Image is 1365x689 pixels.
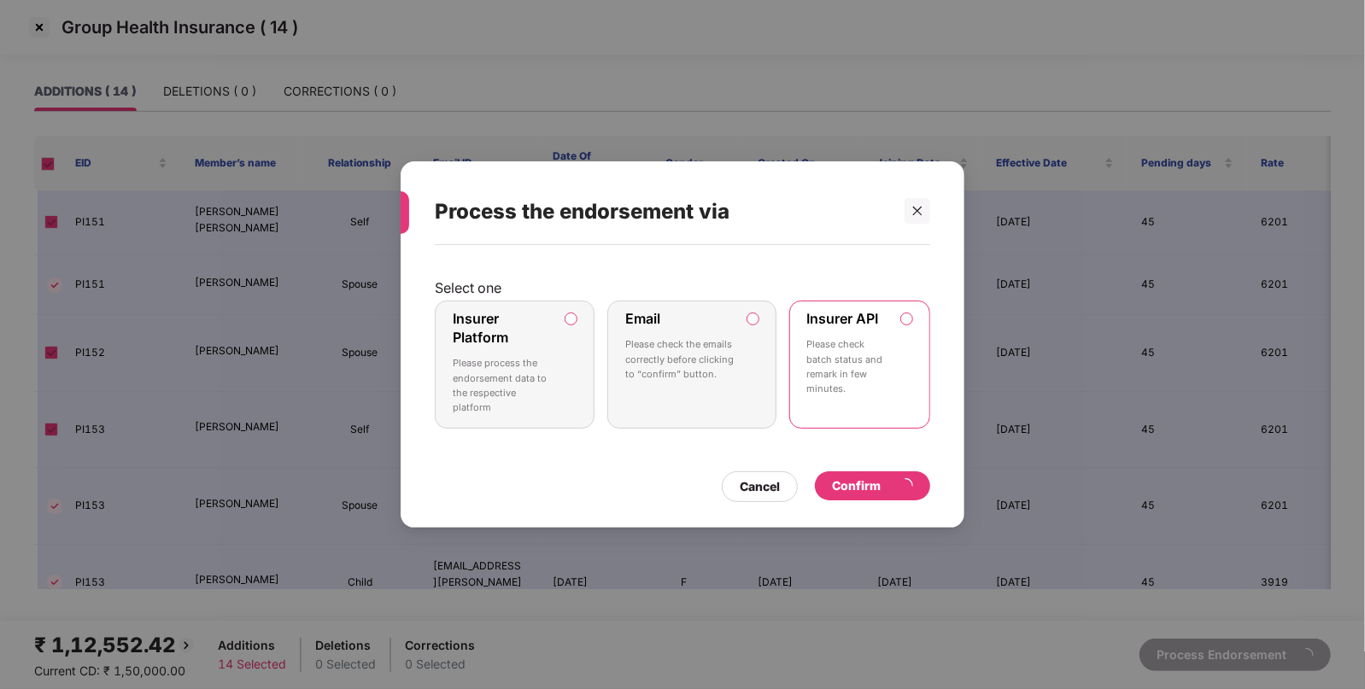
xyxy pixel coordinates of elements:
label: Insurer Platform [453,310,508,346]
input: EmailPlease check the emails correctly before clicking to “confirm” button. [747,313,759,324]
div: Cancel [740,477,780,496]
input: Insurer APIPlease check batch status and remark in few minutes. [901,313,912,324]
p: Select one [435,279,930,296]
span: loading [898,478,913,493]
label: Insurer API [807,310,879,327]
input: Insurer PlatformPlease process the endorsement data to the respective platform [565,313,577,324]
p: Please check batch status and remark in few minutes. [807,337,888,396]
label: Email [625,310,660,327]
div: Confirm [832,476,913,495]
span: close [911,205,923,217]
p: Please check the emails correctly before clicking to “confirm” button. [625,337,735,382]
p: Please process the endorsement data to the respective platform [453,356,553,415]
div: Process the endorsement via [435,178,889,245]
